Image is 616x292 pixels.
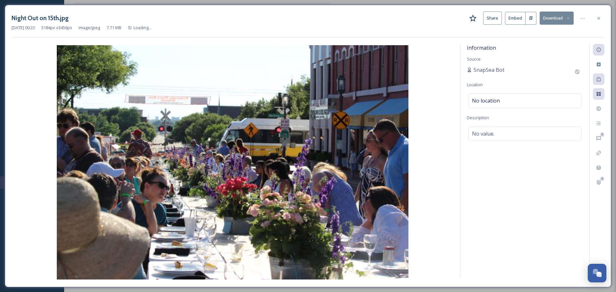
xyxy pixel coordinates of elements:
h3: Night Out on 15th.jpg [12,13,69,23]
button: Embed [505,12,526,25]
button: Share [483,12,502,25]
span: image/jpeg [79,25,100,31]
span: No location [472,97,500,104]
span: Description [467,115,489,121]
span: Source [467,56,481,62]
span: Location [467,82,483,88]
span: Information [467,44,496,51]
span: 5184 px x 3456 px [41,25,72,31]
span: 7.71 MB [107,25,121,31]
div: 0 [600,177,604,181]
div: 0 [600,132,604,137]
span: [DATE] 00:22 [12,25,35,31]
span: SnapSea Bot [474,66,504,74]
span: Loading... [133,25,151,30]
button: Download [540,12,574,25]
span: No value. [472,130,494,138]
img: 870a301e-67fb-48ec-9042-bea9dec118f9.jpg [12,45,454,279]
button: Open Chat [588,264,606,282]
